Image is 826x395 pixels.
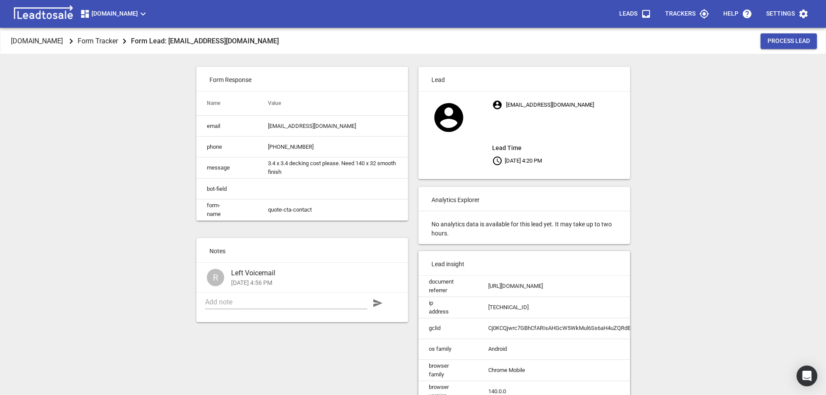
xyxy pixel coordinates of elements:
[492,143,630,153] aside: Lead Time
[418,67,630,91] p: Lead
[766,10,795,18] p: Settings
[478,359,800,381] td: Chrome Mobile
[418,211,630,244] p: No analytics data is available for this lead yet. It may take up to two hours.
[418,297,478,318] td: ip address
[767,37,810,46] span: Process Lead
[492,97,630,168] p: [EMAIL_ADDRESS][DOMAIN_NAME] [DATE] 4:20 PM
[76,5,152,23] button: [DOMAIN_NAME]
[418,276,478,297] td: document referrer
[418,251,630,275] p: Lead insight
[196,179,258,199] td: bot-field
[478,276,800,297] td: [URL][DOMAIN_NAME]
[231,268,391,278] span: Left Voicemail
[418,187,630,211] p: Analytics Explorer
[207,269,224,286] div: Ross Dustin
[80,9,148,19] span: [DOMAIN_NAME]
[131,35,279,47] aside: Form Lead: [EMAIL_ADDRESS][DOMAIN_NAME]
[10,5,76,23] img: logo
[723,10,738,18] p: Help
[231,278,391,287] p: [DATE] 4:56 PM
[258,137,408,157] td: [PHONE_NUMBER]
[478,318,800,339] td: Cj0KCQjwrc7GBhCfARIsAHGcW5WkMul6Ss6aH4uZQRdBe1XHGemMJisZXVUeMJCsUhstN2zCGO_EZzYaAs5qEALw_wcB
[478,297,800,318] td: [TECHNICAL_ID]
[478,339,800,359] td: Android
[258,116,408,137] td: [EMAIL_ADDRESS][DOMAIN_NAME]
[492,156,503,166] svg: Your local time
[196,116,258,137] td: email
[797,366,817,386] div: Open Intercom Messenger
[196,137,258,157] td: phone
[665,10,695,18] p: Trackers
[196,91,258,116] th: Name
[761,33,817,49] button: Process Lead
[258,91,408,116] th: Value
[78,36,118,46] p: Form Tracker
[196,199,258,221] td: form-name
[196,67,408,91] p: Form Response
[258,199,408,221] td: quote-cta-contact
[196,157,258,179] td: message
[418,339,478,359] td: os family
[11,36,63,46] p: [DOMAIN_NAME]
[418,359,478,381] td: browser family
[196,238,408,262] p: Notes
[619,10,637,18] p: Leads
[258,157,408,179] td: 3.4 x 3.4 decking cost please. Need 140 x 32 smooth finish
[418,318,478,339] td: gclid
